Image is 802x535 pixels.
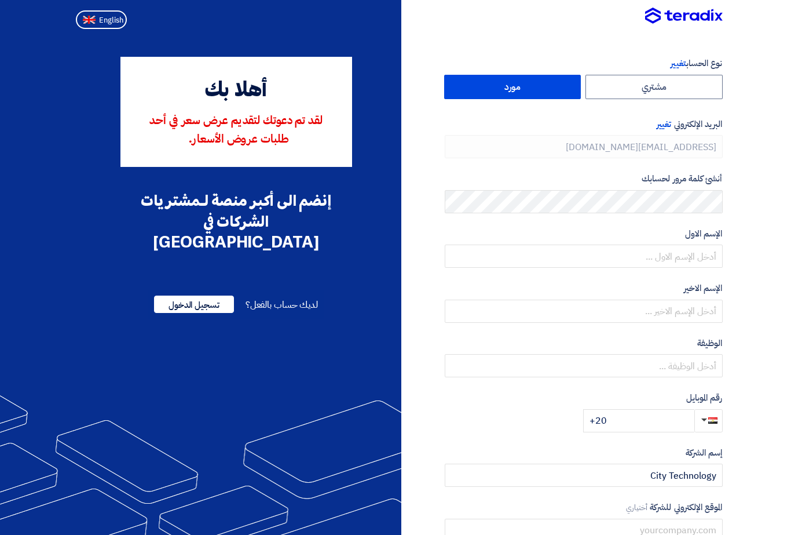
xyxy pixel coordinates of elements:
span: لديك حساب بالفعل؟ [246,298,318,312]
input: أدخل رقم الموبايل ... [583,409,694,432]
input: أدخل الوظيفة ... [445,354,723,377]
input: أدخل بريد العمل الإلكتروني الخاص بك ... [445,135,723,158]
span: تسجيل الدخول [154,296,234,313]
input: أدخل الإسم الاخير ... [445,300,723,323]
span: أختياري [626,502,648,513]
div: إنضم الى أكبر منصة لـمشتريات الشركات في [GEOGRAPHIC_DATA] [120,190,352,253]
button: English [76,10,127,29]
span: English [99,16,123,24]
label: الموقع الإلكتروني للشركة [445,501,723,514]
a: تسجيل الدخول [154,298,234,312]
label: مورد [444,75,581,99]
img: Teradix logo [645,8,723,25]
img: en-US.png [83,16,96,24]
label: الإسم الاخير [445,282,723,295]
div: أهلا بك [137,75,336,107]
label: نوع الحساب [445,57,723,70]
label: إسم الشركة [445,446,723,460]
label: رقم الموبايل [445,391,723,405]
span: تغيير [657,118,671,130]
label: مشتري [585,75,723,99]
label: الإسم الاول [445,227,723,241]
label: البريد الإلكتروني [445,118,723,131]
label: أنشئ كلمة مرور لحسابك [445,172,723,185]
span: لقد تم دعوتك لتقديم عرض سعر في أحد طلبات عروض الأسعار. [149,115,323,145]
input: أدخل إسم الشركة ... [445,464,723,487]
label: الوظيفة [445,337,723,350]
input: أدخل الإسم الاول ... [445,245,723,268]
span: تغيير [671,57,686,70]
